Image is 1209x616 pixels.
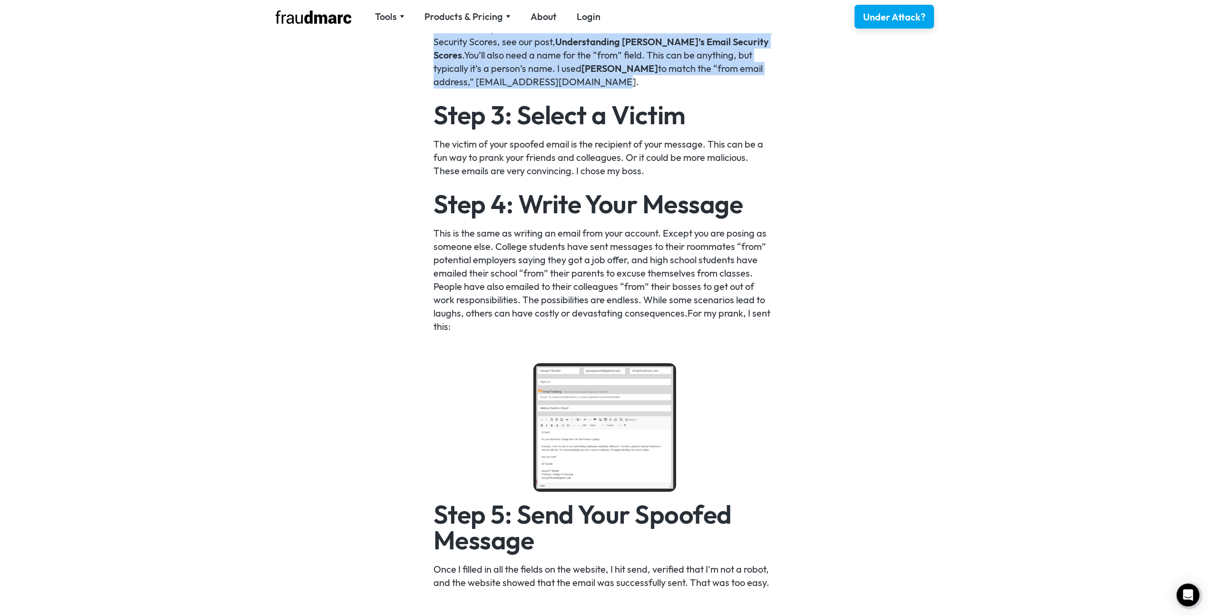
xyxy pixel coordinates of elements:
h2: Step 4: Write Your Message [433,191,776,217]
p: Once I filled in all the fields on the website, I hit send, verified that I'm not a robot, and th... [433,563,776,589]
a: Login [577,10,600,23]
a: About [531,10,557,23]
div: Under Attack? [863,10,925,24]
a: Understanding [PERSON_NAME]’s Email Security Scores [433,36,769,61]
h2: Step 5: Send Your Spoofed Message [433,501,776,553]
p: The victim of your spoofed email is the recipient of your message. This can be a fun way to prank... [433,138,776,178]
h2: Step 3: Select a Victim [433,102,776,128]
img: sending a spoofed message [533,363,676,492]
div: Tools [375,10,397,23]
a: Under Attack? [855,5,934,29]
div: Products & Pricing [424,10,503,23]
div: Products & Pricing [424,10,511,23]
div: Tools [375,10,404,23]
a: [PERSON_NAME] [581,62,658,74]
div: Open Intercom Messenger [1177,584,1199,606]
p: This is the same as writing an email from your account. Except you are posing as someone else. Co... [433,227,776,333]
